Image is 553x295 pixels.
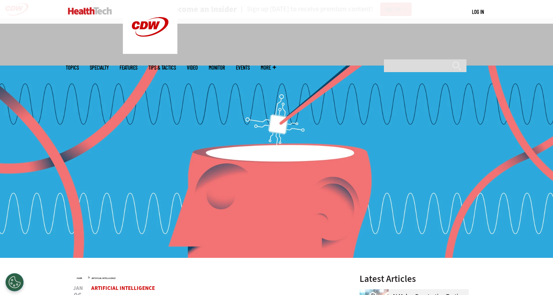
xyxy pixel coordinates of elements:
a: Events [236,65,250,70]
div: » [77,274,341,280]
a: Log in [472,8,484,15]
a: CDW [123,48,177,56]
a: Artificial Intelligence [92,277,116,280]
a: Video [187,65,198,70]
span: More [261,65,276,70]
div: User menu [472,8,484,16]
a: Tips & Tactics [148,65,176,70]
a: Artificial Intelligence [91,284,155,292]
div: Cookies Settings [5,273,24,291]
a: Home [77,277,82,280]
img: Home [68,7,112,15]
span: Topics [66,65,79,70]
span: Specialty [90,65,109,70]
a: Healthcare and hacking concept [360,289,392,295]
h3: Latest Articles [360,274,469,283]
button: Open Preferences [5,273,24,291]
a: Features [120,65,137,70]
a: MonITor [209,65,225,70]
span: Jan [73,286,83,291]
